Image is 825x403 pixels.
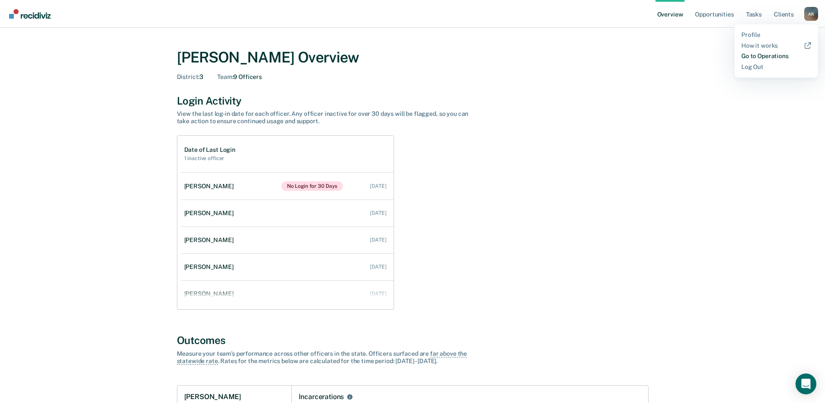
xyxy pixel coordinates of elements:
[281,181,343,191] span: No Login for 30 Days
[184,183,237,190] div: [PERSON_NAME]
[370,210,386,216] div: [DATE]
[370,183,386,189] div: [DATE]
[741,42,811,49] a: How it works
[177,73,200,80] span: District :
[181,282,394,306] a: [PERSON_NAME] [DATE]
[177,95,649,107] div: Login Activity
[177,350,480,365] div: Measure your team’s performance across other officer s in the state. Officer s surfaced are . Rat...
[741,63,811,71] a: Log Out
[184,210,237,217] div: [PERSON_NAME]
[181,255,394,279] a: [PERSON_NAME] [DATE]
[217,73,233,80] span: Team :
[370,237,386,243] div: [DATE]
[9,9,51,19] img: Recidiviz
[370,291,386,297] div: [DATE]
[184,146,235,154] h1: Date of Last Login
[177,334,649,347] div: Outcomes
[184,393,241,401] h1: [PERSON_NAME]
[299,393,344,401] div: Incarcerations
[181,228,394,252] a: [PERSON_NAME] [DATE]
[217,73,262,81] div: 9 Officers
[370,264,386,270] div: [DATE]
[346,393,354,401] button: Incarcerations
[741,52,811,60] a: Go to Operations
[177,73,204,81] div: 3
[804,7,818,21] button: Profile dropdown button
[184,263,237,271] div: [PERSON_NAME]
[804,7,818,21] div: A K
[184,155,235,161] h2: 1 inactive officer
[184,290,237,298] div: [PERSON_NAME]
[741,31,811,39] a: Profile
[177,350,467,365] span: far above the statewide rate
[181,201,394,226] a: [PERSON_NAME] [DATE]
[796,374,816,394] div: Open Intercom Messenger
[184,236,237,244] div: [PERSON_NAME]
[181,173,394,200] a: [PERSON_NAME]No Login for 30 Days [DATE]
[177,49,649,66] div: [PERSON_NAME] Overview
[177,110,480,125] div: View the last log-in date for each officer. Any officer inactive for over 30 days will be flagged...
